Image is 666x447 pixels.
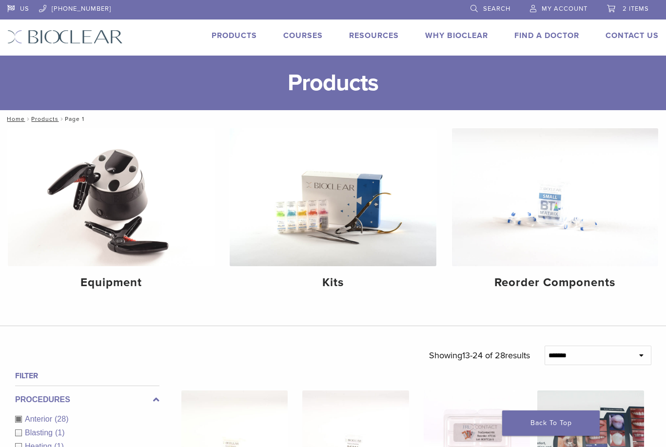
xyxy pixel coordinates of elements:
[212,31,257,40] a: Products
[8,128,214,298] a: Equipment
[16,274,206,292] h4: Equipment
[452,128,658,298] a: Reorder Components
[4,116,25,122] a: Home
[460,274,650,292] h4: Reorder Components
[452,128,658,266] img: Reorder Components
[230,128,436,298] a: Kits
[15,394,159,406] label: Procedures
[15,370,159,382] h4: Filter
[55,415,68,423] span: (28)
[542,5,588,13] span: My Account
[7,30,123,44] img: Bioclear
[230,128,436,266] img: Kits
[483,5,510,13] span: Search
[429,346,530,366] p: Showing results
[55,428,65,437] span: (1)
[349,31,399,40] a: Resources
[25,415,55,423] span: Anterior
[59,117,65,121] span: /
[31,116,59,122] a: Products
[283,31,323,40] a: Courses
[502,410,600,436] a: Back To Top
[425,31,488,40] a: Why Bioclear
[462,350,505,361] span: 13-24 of 28
[25,117,31,121] span: /
[606,31,659,40] a: Contact Us
[25,428,55,437] span: Blasting
[514,31,579,40] a: Find A Doctor
[237,274,428,292] h4: Kits
[8,128,214,266] img: Equipment
[623,5,649,13] span: 2 items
